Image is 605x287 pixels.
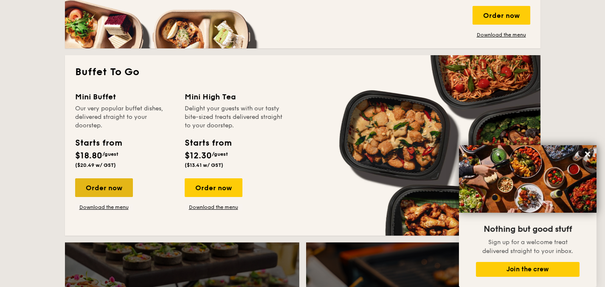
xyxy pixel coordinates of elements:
div: Mini Buffet [75,91,174,103]
span: /guest [212,151,228,157]
span: Sign up for a welcome treat delivered straight to your inbox. [482,239,573,255]
span: ($13.41 w/ GST) [185,162,223,168]
div: Starts from [75,137,121,149]
span: Nothing but good stuff [484,224,572,234]
div: Delight your guests with our tasty bite-sized treats delivered straight to your doorstep. [185,104,284,130]
div: Order now [75,178,133,197]
span: $12.30 [185,151,212,161]
a: Download the menu [473,31,530,38]
img: DSC07876-Edit02-Large.jpeg [459,145,597,213]
a: Download the menu [75,204,133,211]
div: Order now [473,6,530,25]
span: $18.80 [75,151,102,161]
div: Our very popular buffet dishes, delivered straight to your doorstep. [75,104,174,130]
a: Download the menu [185,204,242,211]
button: Join the crew [476,262,580,277]
button: Close [581,147,594,161]
div: Starts from [185,137,231,149]
span: ($20.49 w/ GST) [75,162,116,168]
h2: Buffet To Go [75,65,530,79]
span: /guest [102,151,118,157]
div: Mini High Tea [185,91,284,103]
div: Order now [185,178,242,197]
